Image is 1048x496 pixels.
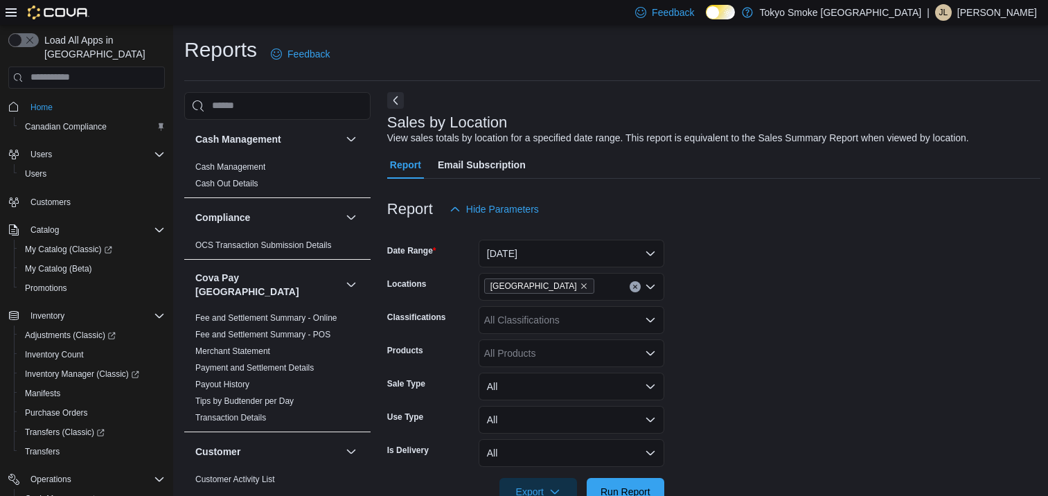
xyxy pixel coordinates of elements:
span: Canadian Compliance [19,118,165,135]
span: Tips by Budtender per Day [195,396,294,407]
button: Catalog [3,220,170,240]
span: Feedback [652,6,694,19]
button: Cova Pay [GEOGRAPHIC_DATA] [195,271,340,299]
p: | [927,4,930,21]
a: My Catalog (Beta) [19,260,98,277]
a: Inventory Manager (Classic) [19,366,145,382]
a: Fee and Settlement Summary - POS [195,330,330,339]
span: Merchant Statement [195,346,270,357]
button: Clear input [630,281,641,292]
div: Cova Pay [GEOGRAPHIC_DATA] [184,310,371,432]
h3: Compliance [195,211,250,224]
a: Fee and Settlement Summary - Online [195,313,337,323]
span: Adjustments (Classic) [19,327,165,344]
span: Inventory Count [25,349,84,360]
button: All [479,406,664,434]
input: Dark Mode [706,5,735,19]
span: Manitoba [484,278,594,294]
a: Payment and Settlement Details [195,363,314,373]
h3: Cash Management [195,132,281,146]
button: Cova Pay [GEOGRAPHIC_DATA] [343,276,359,293]
a: Users [19,166,52,182]
button: Customer [343,443,359,460]
button: Compliance [195,211,340,224]
img: Cova [28,6,89,19]
span: My Catalog (Classic) [25,244,112,255]
a: Promotions [19,280,73,296]
span: Hide Parameters [466,202,539,216]
span: Customer Activity List [195,474,275,485]
a: Feedback [265,40,335,68]
span: Cash Out Details [195,178,258,189]
a: My Catalog (Classic) [19,241,118,258]
span: Cash Management [195,161,265,172]
span: JL [939,4,948,21]
a: Inventory Manager (Classic) [14,364,170,384]
span: Catalog [25,222,165,238]
div: View sales totals by location for a specified date range. This report is equivalent to the Sales ... [387,131,969,145]
label: Products [387,345,423,356]
button: All [479,373,664,400]
button: Canadian Compliance [14,117,170,136]
button: Hide Parameters [444,195,544,223]
button: Purchase Orders [14,403,170,423]
span: [GEOGRAPHIC_DATA] [490,279,577,293]
span: Transfers (Classic) [19,424,165,441]
a: Manifests [19,385,66,402]
span: Inventory Manager (Classic) [25,369,139,380]
span: Customers [25,193,165,211]
span: Transfers [25,446,60,457]
p: Tokyo Smoke [GEOGRAPHIC_DATA] [760,4,922,21]
span: Operations [30,474,71,485]
span: Payment and Settlement Details [195,362,314,373]
span: Inventory [25,308,165,324]
label: Date Range [387,245,436,256]
p: [PERSON_NAME] [957,4,1037,21]
a: Payout History [195,380,249,389]
button: My Catalog (Beta) [14,259,170,278]
a: My Catalog (Classic) [14,240,170,259]
span: Feedback [287,47,330,61]
span: Load All Apps in [GEOGRAPHIC_DATA] [39,33,165,61]
button: Inventory [3,306,170,326]
a: Merchant Statement [195,346,270,356]
button: Users [25,146,57,163]
span: Transfers [19,443,165,460]
button: Inventory Count [14,345,170,364]
span: Inventory Manager (Classic) [19,366,165,382]
span: Transaction Details [195,412,266,423]
button: Open list of options [645,315,656,326]
button: Next [387,92,404,109]
h1: Reports [184,36,257,64]
button: Compliance [343,209,359,226]
span: Purchase Orders [19,405,165,421]
h3: Report [387,201,433,218]
span: Fee and Settlement Summary - POS [195,329,330,340]
button: Remove Manitoba from selection in this group [580,282,588,290]
span: Purchase Orders [25,407,88,418]
a: Adjustments (Classic) [14,326,170,345]
button: Open list of options [645,281,656,292]
span: Users [19,166,165,182]
span: My Catalog (Beta) [25,263,92,274]
div: Compliance [184,237,371,259]
button: Customers [3,192,170,212]
a: Canadian Compliance [19,118,112,135]
button: Promotions [14,278,170,298]
span: Adjustments (Classic) [25,330,116,341]
button: Inventory [25,308,70,324]
span: Promotions [19,280,165,296]
label: Locations [387,278,427,290]
span: Operations [25,471,165,488]
button: Transfers [14,442,170,461]
span: Canadian Compliance [25,121,107,132]
a: Transaction Details [195,413,266,423]
span: OCS Transaction Submission Details [195,240,332,251]
button: All [479,439,664,467]
div: Cash Management [184,159,371,197]
button: Customer [195,445,340,459]
span: Manifests [25,388,60,399]
button: Operations [3,470,170,489]
a: Cash Out Details [195,179,258,188]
